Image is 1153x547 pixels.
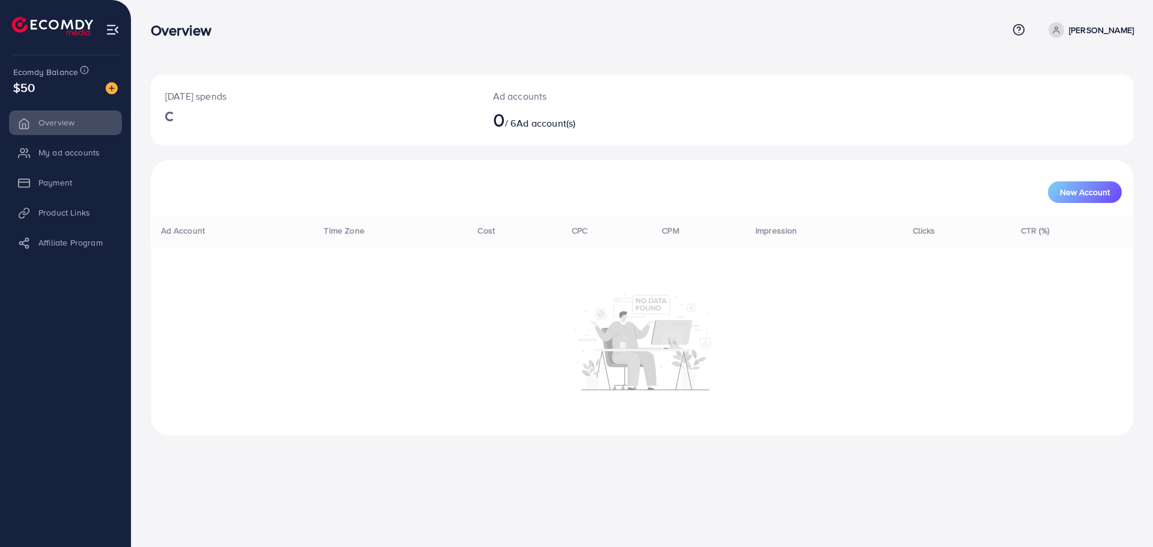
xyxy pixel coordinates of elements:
[12,17,93,35] img: logo
[1069,23,1134,37] p: [PERSON_NAME]
[1048,181,1122,203] button: New Account
[106,23,120,37] img: menu
[165,89,464,103] p: [DATE] spends
[151,22,221,39] h3: Overview
[493,106,505,133] span: 0
[493,89,710,103] p: Ad accounts
[493,108,710,131] h2: / 6
[1060,188,1110,196] span: New Account
[1044,22,1134,38] a: [PERSON_NAME]
[13,79,35,96] span: $50
[516,116,575,130] span: Ad account(s)
[13,66,78,78] span: Ecomdy Balance
[106,82,118,94] img: image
